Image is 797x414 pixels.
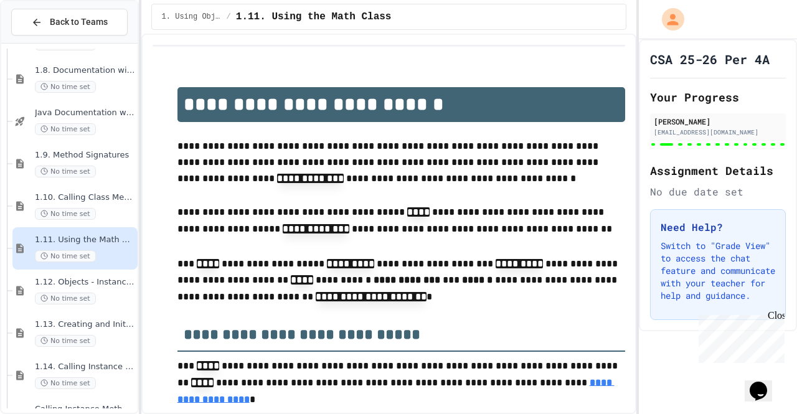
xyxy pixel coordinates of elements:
[5,5,86,79] div: Chat with us now!Close
[35,65,135,76] span: 1.8. Documentation with Comments and Preconditions
[661,240,775,302] p: Switch to "Grade View" to access the chat feature and communicate with your teacher for help and ...
[236,9,392,24] span: 1.11. Using the Math Class
[35,319,135,330] span: 1.13. Creating and Initializing Objects: Constructors
[11,9,128,35] button: Back to Teams
[661,220,775,235] h3: Need Help?
[35,108,135,118] span: Java Documentation with Comments - Topic 1.8
[35,192,135,203] span: 1.10. Calling Class Methods
[35,362,135,372] span: 1.14. Calling Instance Methods
[654,128,782,137] div: [EMAIL_ADDRESS][DOMAIN_NAME]
[35,277,135,288] span: 1.12. Objects - Instances of Classes
[35,166,96,177] span: No time set
[35,150,135,161] span: 1.9. Method Signatures
[650,162,786,179] h2: Assignment Details
[35,377,96,389] span: No time set
[50,16,108,29] span: Back to Teams
[35,81,96,93] span: No time set
[35,250,96,262] span: No time set
[650,88,786,106] h2: Your Progress
[35,293,96,304] span: No time set
[694,310,785,363] iframe: chat widget
[649,5,687,34] div: My Account
[35,208,96,220] span: No time set
[650,184,786,199] div: No due date set
[35,235,135,245] span: 1.11. Using the Math Class
[162,12,222,22] span: 1. Using Objects and Methods
[654,116,782,127] div: [PERSON_NAME]
[35,123,96,135] span: No time set
[35,335,96,347] span: No time set
[227,12,231,22] span: /
[745,364,785,402] iframe: chat widget
[650,50,770,68] h1: CSA 25-26 Per 4A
